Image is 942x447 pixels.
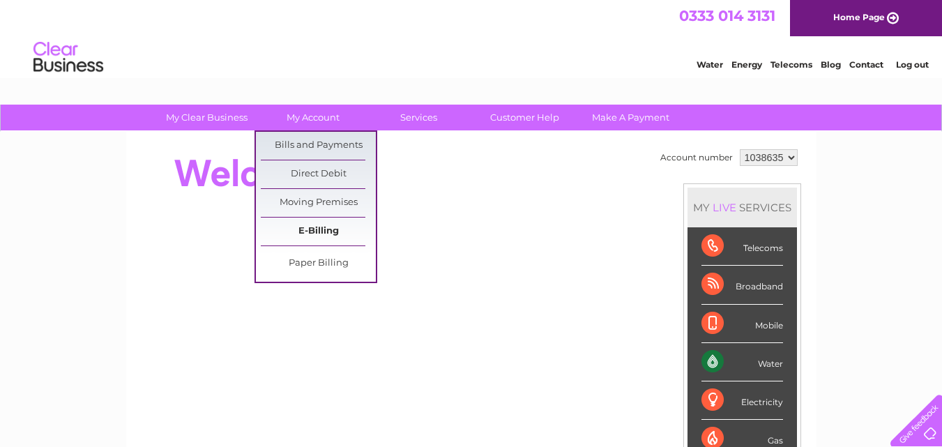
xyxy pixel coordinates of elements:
[261,218,376,245] a: E-Billing
[467,105,582,130] a: Customer Help
[657,146,736,169] td: Account number
[261,132,376,160] a: Bills and Payments
[361,105,476,130] a: Services
[149,105,264,130] a: My Clear Business
[679,7,775,24] a: 0333 014 3131
[701,305,783,343] div: Mobile
[261,160,376,188] a: Direct Debit
[896,59,929,70] a: Log out
[701,227,783,266] div: Telecoms
[33,36,104,79] img: logo.png
[701,266,783,304] div: Broadband
[255,105,370,130] a: My Account
[573,105,688,130] a: Make A Payment
[701,381,783,420] div: Electricity
[261,250,376,278] a: Paper Billing
[701,343,783,381] div: Water
[731,59,762,70] a: Energy
[821,59,841,70] a: Blog
[697,59,723,70] a: Water
[710,201,739,214] div: LIVE
[261,189,376,217] a: Moving Premises
[142,8,801,68] div: Clear Business is a trading name of Verastar Limited (registered in [GEOGRAPHIC_DATA] No. 3667643...
[770,59,812,70] a: Telecoms
[687,188,797,227] div: MY SERVICES
[849,59,883,70] a: Contact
